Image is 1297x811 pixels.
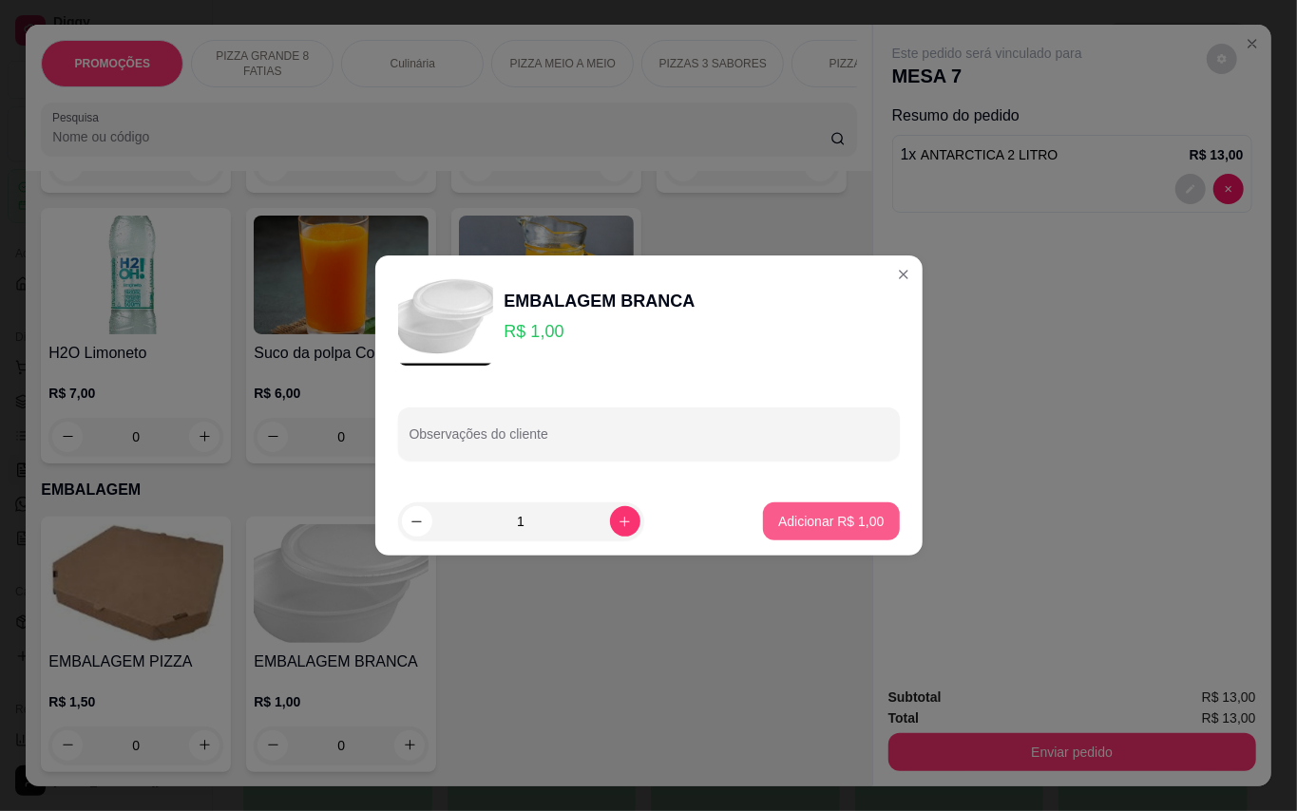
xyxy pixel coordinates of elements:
[398,271,493,366] img: product-image
[763,502,899,540] button: Adicionar R$ 1,00
[778,512,884,531] p: Adicionar R$ 1,00
[610,506,640,537] button: increase-product-quantity
[402,506,432,537] button: decrease-product-quantity
[505,288,696,314] div: EMBALAGEM BRANCA
[410,432,888,451] input: Observações do cliente
[505,318,696,345] p: R$ 1,00
[888,259,919,290] button: Close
